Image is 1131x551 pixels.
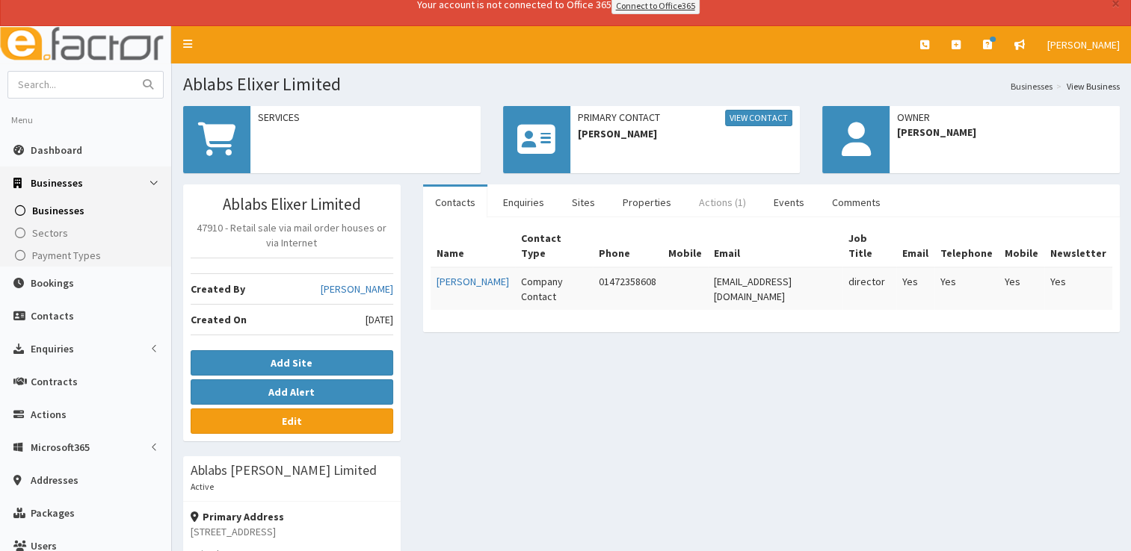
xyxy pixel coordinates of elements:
li: View Business [1053,80,1120,93]
span: [PERSON_NAME] [1047,38,1120,52]
a: [PERSON_NAME] [437,275,509,288]
span: Primary Contact [578,110,793,126]
span: [PERSON_NAME] [578,126,793,141]
b: Created By [191,282,245,296]
h1: Ablabs Elixer Limited [183,75,1120,94]
h3: Ablabs [PERSON_NAME] Limited [191,464,377,477]
th: Newsletter [1044,225,1112,267]
span: Owner [897,110,1112,125]
b: Add Alert [268,385,315,399]
td: Yes [934,267,999,310]
td: director [842,267,896,310]
span: Packages [31,506,75,520]
td: Yes [896,267,934,310]
span: Payment Types [32,249,101,262]
span: Bookings [31,276,74,290]
th: Job Title [842,225,896,267]
span: Services [258,110,473,125]
a: Properties [611,187,683,218]
a: [PERSON_NAME] [321,281,393,296]
th: Telephone [934,225,999,267]
span: Enquiries [31,342,74,355]
th: Email [896,225,934,267]
a: Enquiries [491,187,556,218]
p: [STREET_ADDRESS] [191,524,393,539]
td: 01472358608 [593,267,662,310]
th: Mobile [662,225,708,267]
a: Actions (1) [687,187,758,218]
span: Dashboard [31,143,82,157]
td: [EMAIL_ADDRESS][DOMAIN_NAME] [708,267,842,310]
a: [PERSON_NAME] [1036,26,1131,63]
strong: Primary Address [191,510,284,523]
a: Events [762,187,816,218]
p: 47910 - Retail sale via mail order houses or via Internet [191,220,393,250]
b: Created On [191,313,247,326]
a: Sectors [4,222,171,244]
a: Comments [820,187,893,218]
a: Businesses [4,199,171,222]
span: [DATE] [366,312,393,327]
td: Yes [999,267,1044,310]
th: Mobile [999,225,1044,267]
span: Actions [31,408,67,421]
a: Businesses [1011,80,1053,93]
input: Search... [8,72,134,98]
a: Payment Types [4,244,171,267]
th: Phone [593,225,662,267]
span: Contacts [31,309,74,323]
b: Edit [282,414,302,428]
th: Name [431,225,515,267]
span: Microsoft365 [31,441,90,454]
th: Email [708,225,842,267]
span: Addresses [31,473,78,487]
a: View Contact [725,110,792,126]
a: Contacts [423,187,487,218]
span: Sectors [32,226,68,240]
button: Add Alert [191,379,393,405]
span: Contracts [31,375,78,388]
span: [PERSON_NAME] [897,125,1112,140]
td: Yes [1044,267,1112,310]
small: Active [191,481,214,492]
b: Add Site [271,356,312,370]
span: Businesses [32,204,84,217]
span: Businesses [31,176,83,190]
a: Edit [191,408,393,434]
td: Company Contact [515,267,593,310]
h3: Ablabs Elixer Limited [191,196,393,213]
a: Sites [560,187,607,218]
th: Contact Type [515,225,593,267]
